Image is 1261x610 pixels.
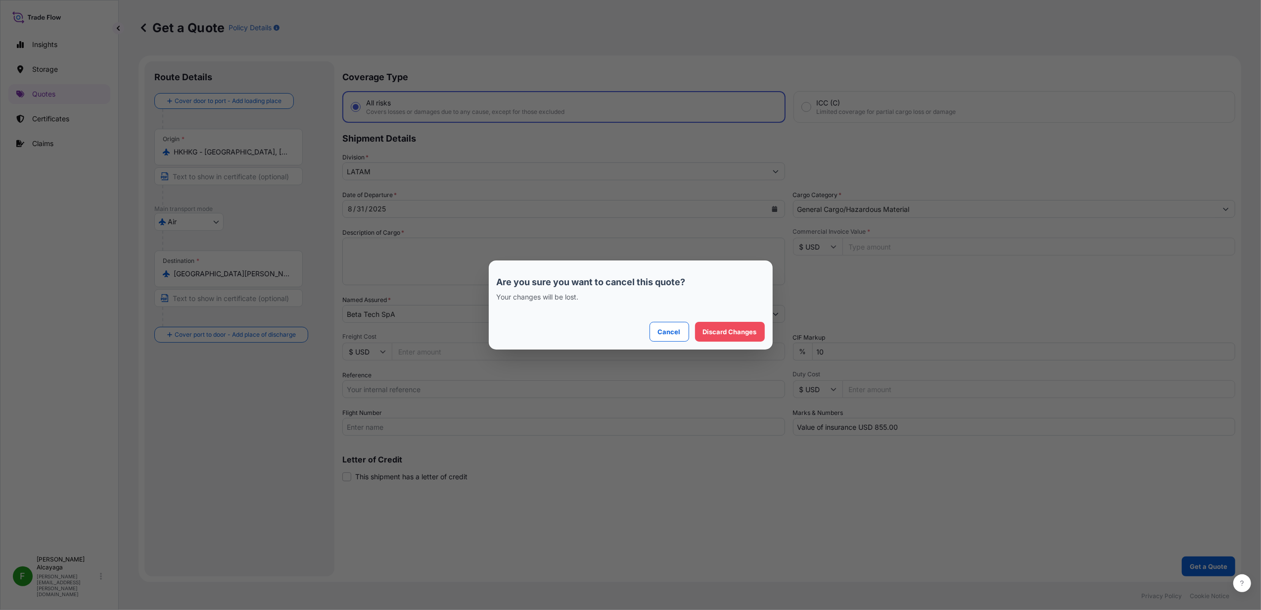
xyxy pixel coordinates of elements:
p: Your changes will be lost. [497,292,765,302]
p: Discard Changes [703,327,757,337]
p: Cancel [658,327,681,337]
button: Cancel [650,322,689,342]
p: Are you sure you want to cancel this quote? [497,276,765,288]
button: Discard Changes [695,322,765,342]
